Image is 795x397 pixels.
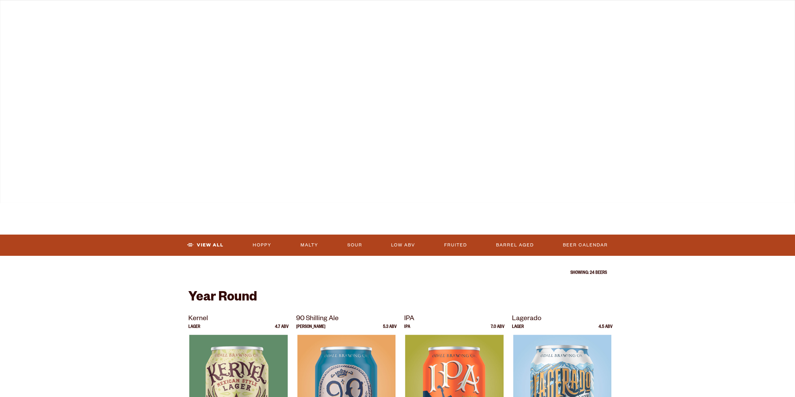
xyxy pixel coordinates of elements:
[298,238,321,252] a: Malty
[183,8,198,13] span: Beer
[179,4,202,18] a: Beer
[185,238,226,252] a: View All
[275,325,289,335] p: 4.7 ABV
[389,238,418,252] a: Low ABV
[188,314,289,325] p: Kernel
[440,8,476,13] span: Our Story
[250,238,274,252] a: Hoppy
[504,4,536,18] a: Impact
[512,314,613,325] p: Lagerado
[231,8,265,13] span: Taprooms
[188,291,607,306] h2: Year Round
[404,325,410,335] p: IPA
[560,4,608,18] a: Beer Finder
[188,271,607,276] p: Showing: 24 Beers
[560,238,610,252] a: Beer Calendar
[436,4,480,18] a: Our Story
[509,8,532,13] span: Impact
[383,325,397,335] p: 5.3 ABV
[293,4,319,18] a: Gear
[297,8,315,13] span: Gear
[393,4,417,18] a: Odell Home
[188,325,200,335] p: Lager
[442,238,470,252] a: Fruited
[491,325,504,335] p: 7.0 ABV
[404,314,505,325] p: IPA
[599,325,613,335] p: 4.5 ABV
[564,8,604,13] span: Beer Finder
[343,4,376,18] a: Winery
[347,8,372,13] span: Winery
[226,4,269,18] a: Taprooms
[296,314,397,325] p: 90 Shilling Ale
[512,325,524,335] p: Lager
[345,238,365,252] a: Sour
[296,325,325,335] p: [PERSON_NAME]
[494,238,536,252] a: Barrel Aged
